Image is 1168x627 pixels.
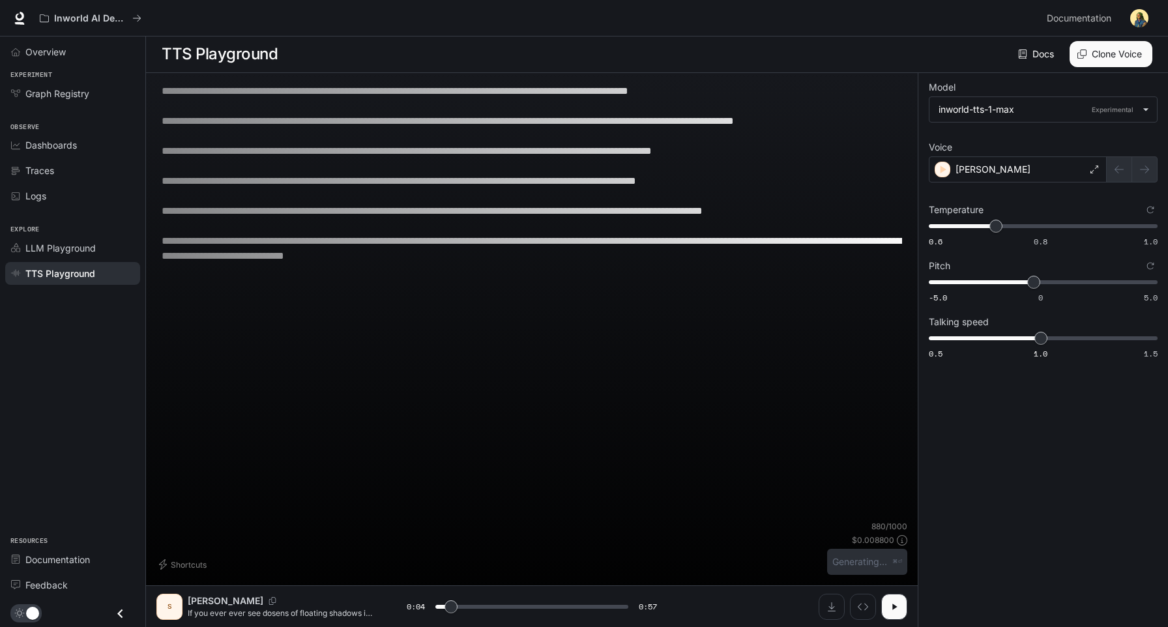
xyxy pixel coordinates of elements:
button: Clone Voice [1070,41,1152,67]
a: Documentation [1042,5,1121,31]
span: Dashboards [25,138,77,152]
span: Feedback [25,578,68,592]
div: inworld-tts-1-max [939,103,1136,116]
span: 5.0 [1144,292,1158,303]
span: 0.6 [929,236,942,247]
span: 0:57 [639,600,657,613]
a: LLM Playground [5,237,140,259]
a: TTS Playground [5,262,140,285]
span: 0.8 [1034,236,1047,247]
span: Documentation [1047,10,1111,27]
p: Inworld AI Demos [54,13,127,24]
p: Temperature [929,205,984,214]
span: Traces [25,164,54,177]
a: Feedback [5,574,140,596]
p: Voice [929,143,952,152]
span: 1.5 [1144,348,1158,359]
p: Talking speed [929,317,989,327]
button: Download audio [819,594,845,620]
span: 1.0 [1034,348,1047,359]
span: Graph Registry [25,87,89,100]
a: Overview [5,40,140,63]
h1: TTS Playground [162,41,278,67]
a: Documentation [5,548,140,571]
button: Shortcuts [156,554,212,575]
p: 880 / 1000 [871,521,907,532]
span: -5.0 [929,292,947,303]
a: Logs [5,184,140,207]
p: If you ever ever see dosens of floating shadows in the air, do not look away. Follow these rules ... [188,607,375,619]
div: S [159,596,180,617]
button: Inspect [850,594,876,620]
button: All workspaces [34,5,147,31]
button: Copy Voice ID [263,597,282,605]
button: Reset to default [1143,259,1158,273]
span: LLM Playground [25,241,96,255]
p: [PERSON_NAME] [956,163,1030,176]
span: Dark mode toggle [26,605,39,620]
span: Documentation [25,553,90,566]
p: [PERSON_NAME] [188,594,263,607]
button: User avatar [1126,5,1152,31]
span: Overview [25,45,66,59]
button: Reset to default [1143,203,1158,217]
span: Logs [25,189,46,203]
a: Docs [1015,41,1059,67]
a: Graph Registry [5,82,140,105]
p: Model [929,83,956,92]
p: $ 0.008800 [852,534,894,546]
button: Close drawer [106,600,135,627]
img: User avatar [1130,9,1148,27]
span: 0 [1038,292,1043,303]
span: 1.0 [1144,236,1158,247]
div: inworld-tts-1-maxExperimental [929,97,1157,122]
p: Pitch [929,261,950,270]
a: Traces [5,159,140,182]
p: Experimental [1089,104,1136,115]
span: 0.5 [929,348,942,359]
span: TTS Playground [25,267,95,280]
span: 0:04 [407,600,425,613]
a: Dashboards [5,134,140,156]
